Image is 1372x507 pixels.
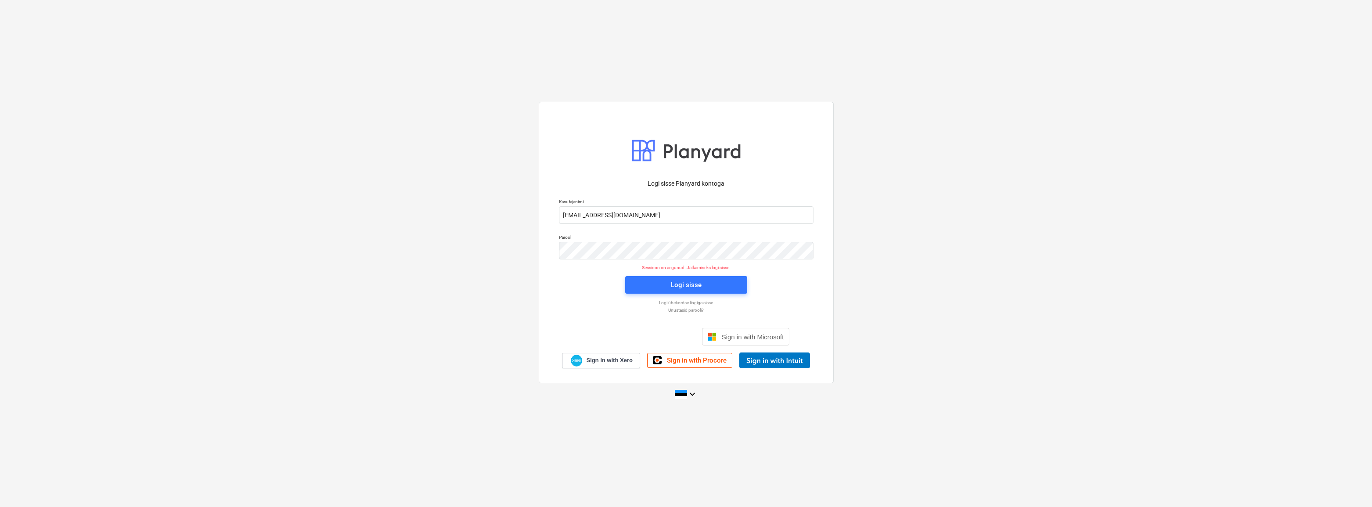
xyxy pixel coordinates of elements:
[555,300,818,306] a: Logi ühekordse lingiga sisse
[559,206,813,224] input: Kasutajanimi
[555,307,818,313] a: Unustasid parooli?
[647,353,732,368] a: Sign in with Procore
[559,234,813,242] p: Parool
[722,333,784,341] span: Sign in with Microsoft
[687,389,698,399] i: keyboard_arrow_down
[667,356,727,364] span: Sign in with Procore
[1328,465,1372,507] iframe: Chat Widget
[571,355,582,367] img: Xero logo
[578,327,699,346] iframe: Sisselogimine Google'i nupu abil
[562,353,640,368] a: Sign in with Xero
[559,199,813,206] p: Kasutajanimi
[1328,465,1372,507] div: Vestlusvidin
[708,332,716,341] img: Microsoft logo
[586,356,632,364] span: Sign in with Xero
[554,265,819,270] p: Sessioon on aegunud. Jätkamiseks logi sisse.
[625,276,747,294] button: Logi sisse
[671,279,702,291] div: Logi sisse
[559,179,813,188] p: Logi sisse Planyard kontoga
